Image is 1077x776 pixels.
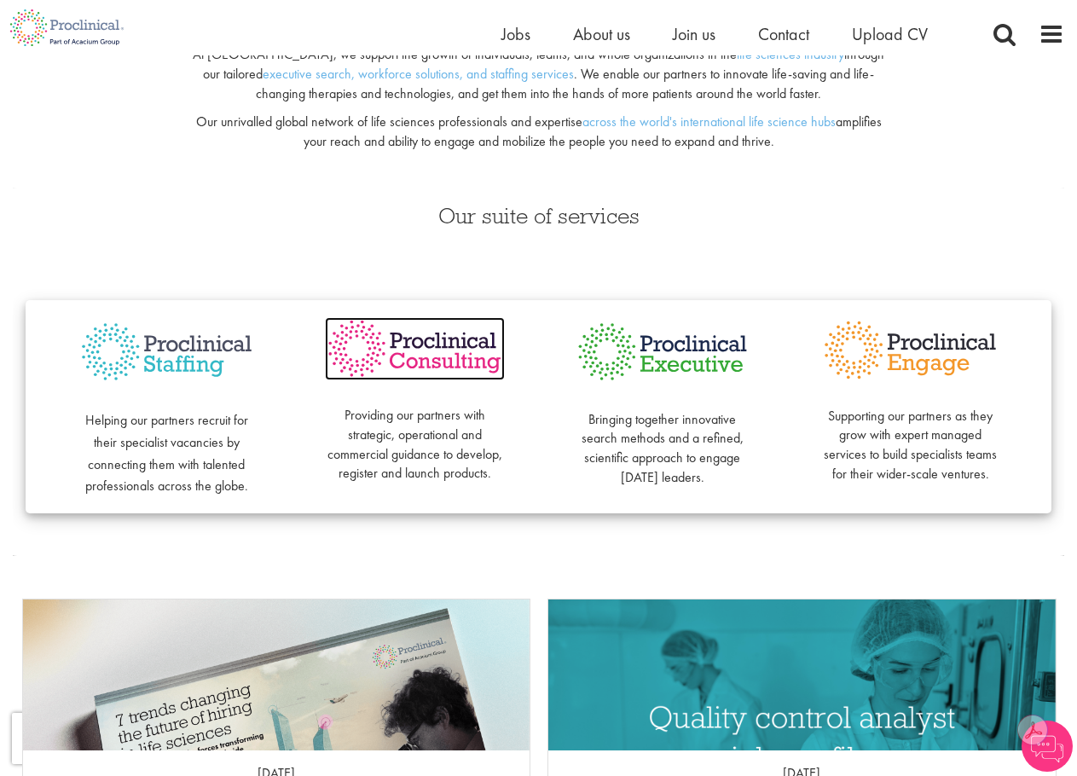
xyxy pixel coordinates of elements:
p: Bringing together innovative search methods and a refined, scientific approach to engage [DATE] l... [573,391,753,488]
p: Supporting our partners as they grow with expert managed services to build specialists teams for ... [820,387,1000,484]
a: Link to a post [23,599,530,750]
a: Link to a post [548,599,1056,750]
a: About us [573,23,630,45]
img: Chatbot [1022,721,1073,772]
img: Proclinical Consulting [325,317,505,380]
a: Join us [673,23,715,45]
a: Upload CV [852,23,928,45]
a: across the world's international life science hubs [582,113,836,130]
p: At [GEOGRAPHIC_DATA], we support the growth of individuals, teams, and whole organizations in the... [193,45,885,104]
a: Jobs [501,23,530,45]
span: Helping our partners recruit for their specialist vacancies by connecting them with talented prof... [85,411,248,495]
img: Proclinical Staffing [77,317,257,386]
h3: Our suite of services [13,205,1064,227]
img: Proclinical Engage [820,317,1000,383]
p: Providing our partners with strategic, operational and commercial guidance to develop, register a... [325,386,505,484]
img: Proclinical Executive [573,317,753,386]
a: Contact [758,23,809,45]
a: executive search, workforce solutions, and staffing services [263,65,574,83]
p: Our unrivalled global network of life sciences professionals and expertise amplifies your reach a... [193,113,885,152]
iframe: reCAPTCHA [12,713,230,764]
